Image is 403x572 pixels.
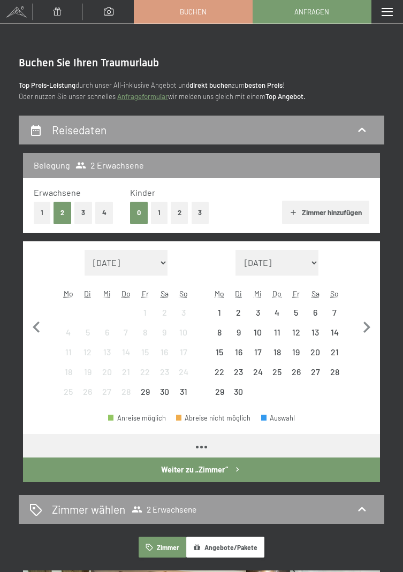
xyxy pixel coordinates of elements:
div: Anreise nicht möglich [286,342,306,362]
div: Sun Aug 31 2025 [174,382,193,401]
div: 11 [60,348,77,365]
div: Anreise nicht möglich [325,303,344,322]
div: 3 [249,308,267,325]
span: Kinder [130,187,155,197]
div: Anreise nicht möglich [248,303,268,322]
div: 25 [60,387,77,405]
div: Fri Aug 08 2025 [135,323,155,342]
div: 10 [175,328,192,345]
span: 2 Erwachsene [75,159,145,171]
a: Anfragen [253,1,371,23]
div: Anreise nicht möglich [78,362,97,382]
div: Sat Sep 27 2025 [306,362,325,382]
div: Anreise nicht möglich [174,342,193,362]
div: Fri Sep 26 2025 [286,362,306,382]
div: 16 [230,348,247,365]
div: 20 [307,348,324,365]
div: Tue Sep 30 2025 [229,382,248,401]
div: Anreise nicht möglich [306,342,325,362]
div: Anreise nicht möglich [210,382,229,401]
a: Anfrageformular [117,92,168,101]
div: Tue Aug 05 2025 [78,323,97,342]
div: 26 [79,387,96,405]
div: Tue Sep 23 2025 [229,362,248,382]
div: 1 [211,308,228,325]
div: 11 [269,328,286,345]
div: 12 [79,348,96,365]
div: Tue Aug 12 2025 [78,342,97,362]
div: Anreise nicht möglich [117,362,136,382]
div: Thu Sep 25 2025 [268,362,287,382]
div: 12 [287,328,305,345]
button: 1 [34,202,50,224]
div: Mon Sep 08 2025 [210,323,229,342]
p: durch unser All-inklusive Angebot und zum ! Oder nutzen Sie unser schnelles wir melden uns gleich... [19,80,384,102]
div: Anreise nicht möglich [248,323,268,342]
button: 2 [171,202,188,224]
div: Anreise nicht möglich [174,303,193,322]
abbr: Sonntag [330,289,339,298]
div: Anreise nicht möglich [325,323,344,342]
div: Abreise nicht möglich [176,415,251,422]
div: Sun Aug 24 2025 [174,362,193,382]
div: 18 [60,368,77,385]
div: Anreise nicht möglich [286,303,306,322]
button: Weiter zu „Zimmer“ [23,457,380,482]
div: Thu Aug 28 2025 [117,382,136,401]
div: Anreise nicht möglich [229,382,248,401]
h3: Belegung [34,159,70,171]
button: 3 [192,202,209,224]
div: Anreise nicht möglich [268,303,287,322]
div: Anreise nicht möglich [248,342,268,362]
div: 4 [269,308,286,325]
div: Tue Aug 19 2025 [78,362,97,382]
div: Anreise nicht möglich [155,342,174,362]
div: 19 [79,368,96,385]
div: Anreise nicht möglich [59,382,78,401]
div: Fri Aug 29 2025 [135,382,155,401]
div: Fri Aug 15 2025 [135,342,155,362]
div: Wed Sep 24 2025 [248,362,268,382]
div: Anreise nicht möglich [59,342,78,362]
div: 8 [136,328,154,345]
a: Buchen [134,1,252,23]
div: Anreise nicht möglich [325,362,344,382]
div: 5 [287,308,305,325]
div: Anreise nicht möglich [306,362,325,382]
button: 1 [151,202,168,224]
div: 3 [175,308,192,325]
div: Anreise nicht möglich [325,342,344,362]
div: Anreise nicht möglich [97,342,117,362]
div: Sat Aug 09 2025 [155,323,174,342]
button: Angebote/Pakete [186,537,264,558]
div: Anreise nicht möglich [268,342,287,362]
div: 17 [175,348,192,365]
div: Mon Aug 04 2025 [59,323,78,342]
span: Buchen [180,7,207,17]
div: 7 [326,308,343,325]
div: Thu Aug 14 2025 [117,342,136,362]
div: 25 [269,368,286,385]
span: Buchen Sie Ihren Traumurlaub [19,56,159,69]
abbr: Samstag [311,289,320,298]
div: Anreise möglich [108,415,166,422]
div: Wed Sep 10 2025 [248,323,268,342]
div: 30 [156,387,173,405]
div: Mon Aug 11 2025 [59,342,78,362]
div: 28 [118,387,135,405]
div: 14 [326,328,343,345]
div: Anreise nicht möglich [155,303,174,322]
div: Anreise nicht möglich [174,323,193,342]
div: Anreise nicht möglich [248,362,268,382]
abbr: Dienstag [235,289,242,298]
div: 9 [156,328,173,345]
div: Fri Sep 19 2025 [286,342,306,362]
div: 10 [249,328,267,345]
div: 8 [211,328,228,345]
div: 21 [118,368,135,385]
div: 5 [79,328,96,345]
div: Anreise nicht möglich [97,323,117,342]
div: Anreise nicht möglich [174,362,193,382]
div: Sun Sep 14 2025 [325,323,344,342]
abbr: Freitag [293,289,300,298]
